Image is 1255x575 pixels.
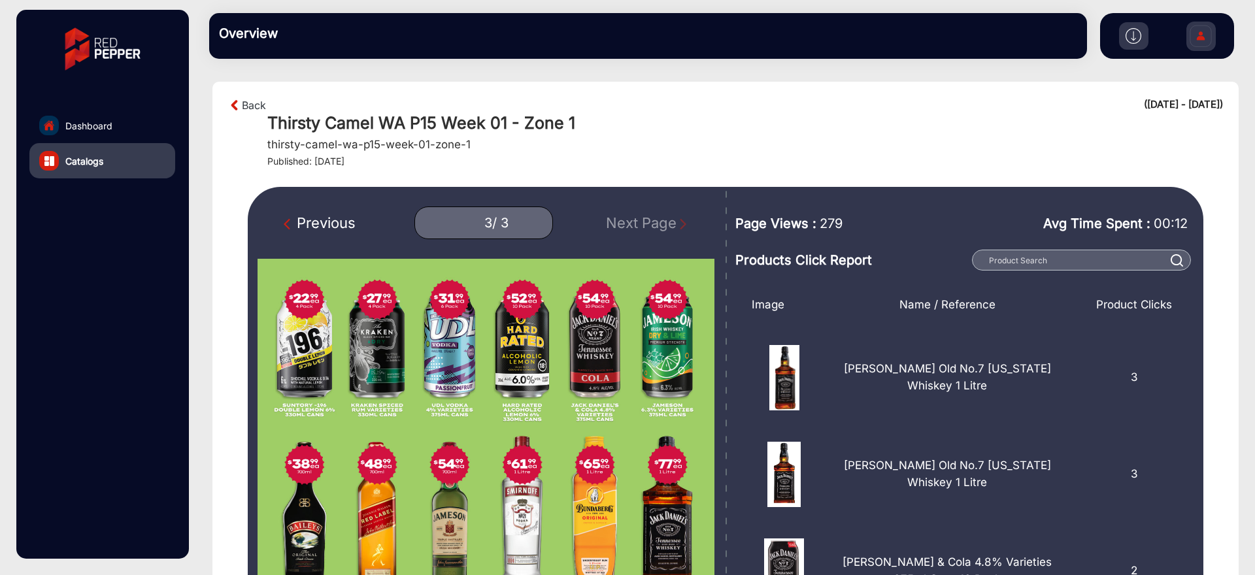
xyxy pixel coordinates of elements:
[735,252,966,268] h3: Products Click Report
[816,297,1078,314] div: Name / Reference
[29,143,175,178] a: Catalogs
[826,457,1068,491] p: [PERSON_NAME] Old No.7 [US_STATE] Whiskey 1 Litre
[65,119,112,133] span: Dashboard
[267,138,471,151] h5: thirsty-camel-wa-p15-week-01-zone-1
[1171,254,1184,267] img: prodSearch%20_white.svg
[228,97,242,113] img: arrow-left-1.svg
[742,297,816,314] div: Image
[1154,216,1188,231] span: 00:12
[752,345,816,410] img: 17534278190002025-07-25_12-40-52.png
[1126,28,1141,44] img: h2download.svg
[43,120,55,131] img: home
[1078,345,1190,410] div: 3
[284,218,297,231] img: Previous Page
[972,250,1191,271] input: Product Search
[284,212,356,234] div: Previous
[1187,15,1214,61] img: Sign%20Up.svg
[219,25,402,41] h3: Overview
[65,154,103,168] span: Catalogs
[820,214,843,233] span: 279
[242,97,266,113] a: Back
[267,156,1223,167] h4: Published: [DATE]
[1078,297,1190,314] div: Product Clicks
[56,16,150,82] img: vmg-logo
[29,108,175,143] a: Dashboard
[826,361,1068,394] p: [PERSON_NAME] Old No.7 [US_STATE] Whiskey 1 Litre
[1043,214,1150,233] span: Avg Time Spent :
[1078,442,1190,507] div: 3
[752,442,816,507] img: 17534278300002025-07-25_12-41-57.png
[735,214,816,233] span: Page Views :
[1144,97,1223,113] div: ([DATE] - [DATE])
[267,113,1223,133] h1: Thirsty Camel WA P15 Week 01 - Zone 1
[44,156,54,166] img: catalog
[492,215,509,231] div: / 3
